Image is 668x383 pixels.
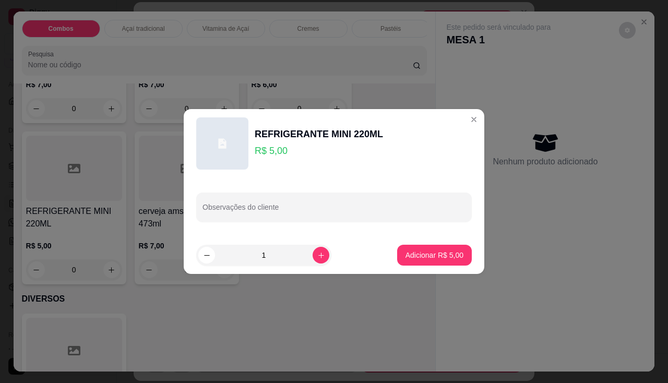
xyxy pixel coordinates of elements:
[405,250,463,260] p: Adicionar R$ 5,00
[255,127,383,141] div: REFRIGERANTE MINI 220ML
[466,111,482,128] button: Close
[313,247,329,264] button: increase-product-quantity
[198,247,215,264] button: decrease-product-quantity
[202,206,466,217] input: Observações do cliente
[255,143,383,158] p: R$ 5,00
[397,245,472,266] button: Adicionar R$ 5,00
